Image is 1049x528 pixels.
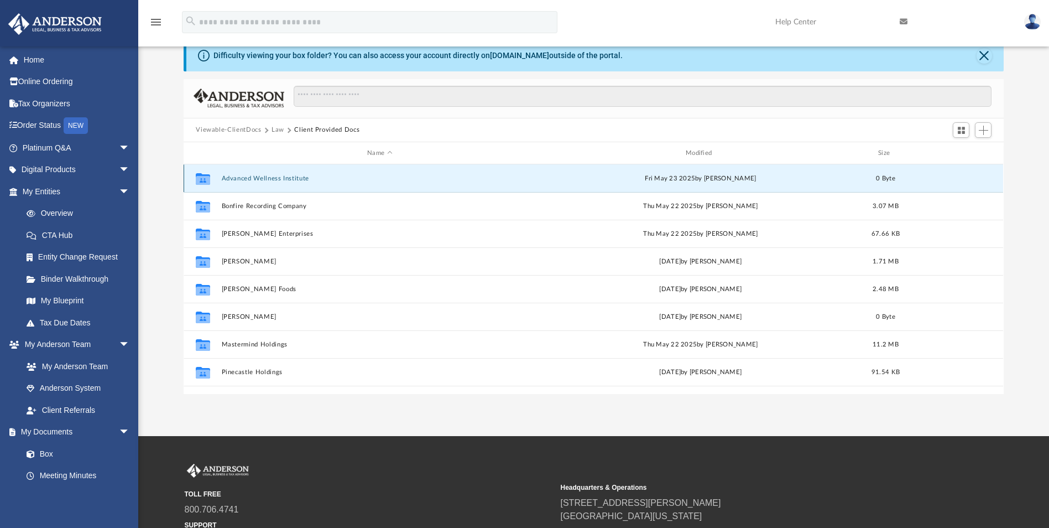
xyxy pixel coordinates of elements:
[222,313,538,320] button: [PERSON_NAME]
[222,230,538,237] button: [PERSON_NAME] Enterprises
[8,159,147,181] a: Digital Productsarrow_drop_down
[294,86,991,107] input: Search files and folders
[185,15,197,27] i: search
[8,421,141,443] a: My Documentsarrow_drop_down
[149,21,163,29] a: menu
[8,180,147,203] a: My Entitiesarrow_drop_down
[196,125,261,135] button: Viewable-ClientDocs
[15,465,141,487] a: Meeting Minutes
[542,284,859,294] div: [DATE] by [PERSON_NAME]
[490,51,549,60] a: [DOMAIN_NAME]
[977,48,992,64] button: Close
[221,148,537,158] div: Name
[15,486,135,509] a: Forms Library
[184,164,1003,394] div: grid
[15,268,147,290] a: Binder Walkthrough
[149,15,163,29] i: menu
[873,203,899,209] span: 3.07 MB
[542,257,859,267] div: [DATE] by [PERSON_NAME]
[15,312,147,334] a: Tax Due Dates
[222,341,538,348] button: Mastermind Holdings
[542,312,859,322] div: [DATE] by [PERSON_NAME]
[15,290,141,312] a: My Blueprint
[119,159,141,182] span: arrow_drop_down
[222,258,538,265] button: [PERSON_NAME]
[15,377,141,400] a: Anderson System
[119,180,141,203] span: arrow_drop_down
[222,369,538,376] button: Pinecastle Holdings
[542,174,859,184] div: Fri May 23 2025 by [PERSON_NAME]
[15,443,135,465] a: Box
[222,203,538,210] button: Bonfire Recording Company
[222,175,538,182] button: Advanced Wellness Institute
[913,148,990,158] div: id
[561,511,702,521] a: [GEOGRAPHIC_DATA][US_STATE]
[213,50,623,61] div: Difficulty viewing your box folder? You can also access your account directly on outside of the p...
[119,137,141,159] span: arrow_drop_down
[294,125,359,135] button: Client Provided Docs
[876,314,896,320] span: 0 Byte
[953,122,969,138] button: Switch to Grid View
[8,71,147,93] a: Online Ordering
[542,148,859,158] div: Modified
[15,355,135,377] a: My Anderson Team
[871,231,900,237] span: 67.66 KB
[873,341,899,348] span: 11.2 MB
[542,340,859,350] div: Thu May 22 2025 by [PERSON_NAME]
[1024,14,1041,30] img: User Pic
[542,367,859,377] div: [DATE] by [PERSON_NAME]
[876,175,896,182] span: 0 Byte
[542,201,859,211] div: Thu May 22 2025 by [PERSON_NAME]
[8,334,141,356] a: My Anderson Teamarrow_drop_down
[185,489,553,499] small: TOLL FREE
[64,117,88,134] div: NEW
[272,125,284,135] button: Law
[189,148,216,158] div: id
[185,464,251,478] img: Anderson Advisors Platinum Portal
[15,399,141,421] a: Client Referrals
[8,92,147,115] a: Tax Organizers
[873,258,899,265] span: 1.71 MB
[5,13,105,35] img: Anderson Advisors Platinum Portal
[542,229,859,239] div: Thu May 22 2025 by [PERSON_NAME]
[15,246,147,268] a: Entity Change Request
[8,137,147,159] a: Platinum Q&Aarrow_drop_down
[561,483,929,493] small: Headquarters & Operations
[222,286,538,293] button: [PERSON_NAME] Foods
[185,505,239,514] a: 800.706.4741
[561,498,721,508] a: [STREET_ADDRESS][PERSON_NAME]
[975,122,991,138] button: Add
[119,334,141,356] span: arrow_drop_down
[8,49,147,71] a: Home
[864,148,908,158] div: Size
[119,421,141,444] span: arrow_drop_down
[15,203,147,225] a: Overview
[15,224,147,246] a: CTA Hub
[873,286,899,292] span: 2.48 MB
[8,115,147,137] a: Order StatusNEW
[871,369,900,375] span: 91.54 KB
